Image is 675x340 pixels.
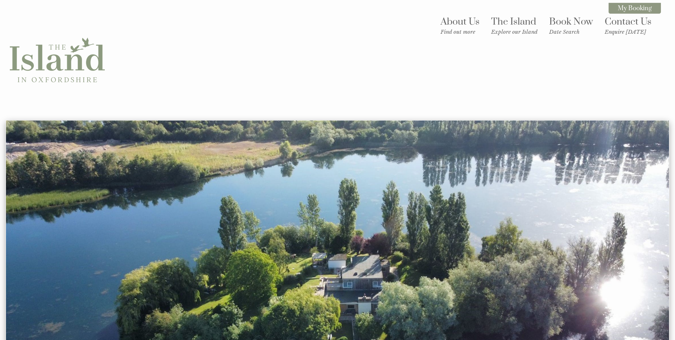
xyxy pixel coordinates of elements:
[10,13,105,108] img: The Island in Oxfordshire
[549,28,593,35] small: Date Search
[441,28,480,35] small: Find out more
[609,3,661,14] a: My Booking
[491,28,538,35] small: Explore our Island
[441,16,480,35] a: About UsFind out more
[549,16,593,35] a: Book NowDate Search
[491,16,538,35] a: The IslandExplore our Island
[605,16,651,35] a: Contact UsEnquire [DATE]
[605,28,651,35] small: Enquire [DATE]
